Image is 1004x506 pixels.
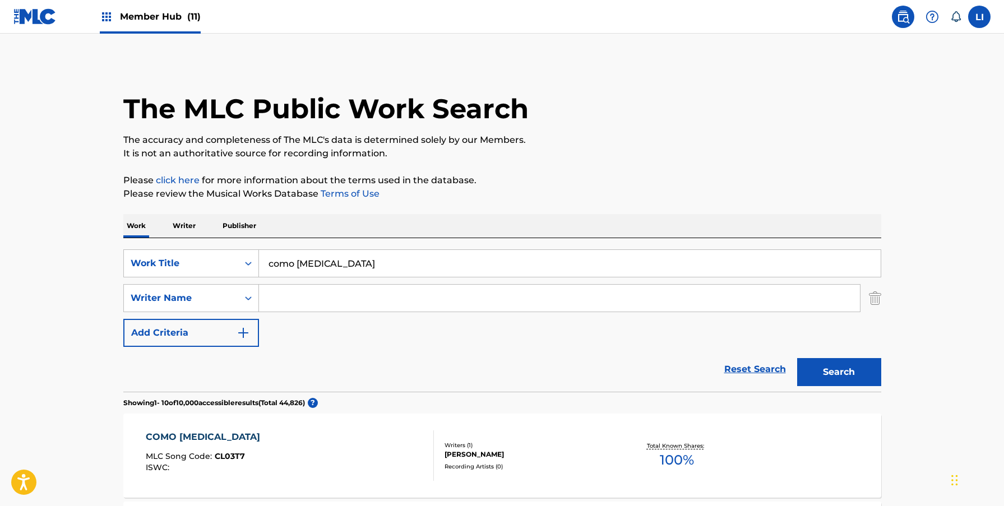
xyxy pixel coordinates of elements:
[123,398,305,408] p: Showing 1 - 10 of 10,000 accessible results (Total 44,826 )
[445,441,614,449] div: Writers ( 1 )
[719,357,792,382] a: Reset Search
[921,6,943,28] div: Help
[123,133,881,147] p: The accuracy and completeness of The MLC's data is determined solely by our Members.
[951,463,958,497] div: Drag
[318,188,380,199] a: Terms of Use
[797,358,881,386] button: Search
[156,175,200,185] a: click here
[950,11,961,22] div: Notifications
[123,147,881,160] p: It is not an authoritative source for recording information.
[146,462,172,472] span: ISWC :
[123,214,149,238] p: Work
[131,291,232,305] div: Writer Name
[896,10,910,24] img: search
[123,249,881,392] form: Search Form
[647,442,707,450] p: Total Known Shares:
[445,449,614,459] div: [PERSON_NAME]
[308,398,318,408] span: ?
[237,326,250,340] img: 9d2ae6d4665cec9f34b9.svg
[215,451,245,461] span: CL03T7
[892,6,914,28] a: Public Search
[13,8,57,25] img: MLC Logo
[131,257,232,270] div: Work Title
[120,10,201,23] span: Member Hub
[187,11,201,22] span: (11)
[123,414,881,498] a: COMO [MEDICAL_DATA]MLC Song Code:CL03T7ISWC:Writers (1)[PERSON_NAME]Recording Artists (0)Total Kn...
[973,332,1004,423] iframe: Resource Center
[146,430,266,444] div: COMO [MEDICAL_DATA]
[948,452,1004,506] iframe: Chat Widget
[660,450,694,470] span: 100 %
[169,214,199,238] p: Writer
[146,451,215,461] span: MLC Song Code :
[123,187,881,201] p: Please review the Musical Works Database
[445,462,614,471] div: Recording Artists ( 0 )
[869,284,881,312] img: Delete Criterion
[100,10,113,24] img: Top Rightsholders
[968,6,991,28] div: User Menu
[123,92,529,126] h1: The MLC Public Work Search
[219,214,260,238] p: Publisher
[123,319,259,347] button: Add Criteria
[926,10,939,24] img: help
[123,174,881,187] p: Please for more information about the terms used in the database.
